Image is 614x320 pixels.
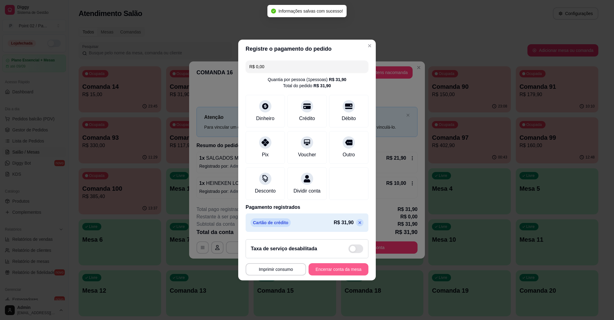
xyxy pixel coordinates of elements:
div: Débito [342,115,356,122]
div: Dividir conta [293,187,321,195]
p: Cartão de crédito [251,218,291,227]
h2: Taxa de serviço desabilitada [251,245,317,252]
div: Desconto [255,187,276,195]
div: Quantia por pessoa ( 1 pessoas) [268,76,346,83]
div: Total do pedido [283,83,331,89]
div: Outro [343,151,355,158]
button: Imprimir consumo [246,263,306,275]
div: Voucher [298,151,316,158]
div: R$ 31,90 [329,76,346,83]
button: Close [365,41,375,51]
button: Encerrar conta da mesa [309,263,368,275]
p: R$ 31,90 [334,219,354,226]
p: Pagamento registrados [246,204,368,211]
div: Pix [262,151,269,158]
span: check-circle [271,9,276,14]
header: Registre o pagamento do pedido [238,40,376,58]
input: Ex.: hambúrguer de cordeiro [249,60,365,73]
div: Dinheiro [256,115,274,122]
div: Crédito [299,115,315,122]
span: Informações salvas com sucesso! [278,9,343,14]
div: R$ 31,90 [313,83,331,89]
